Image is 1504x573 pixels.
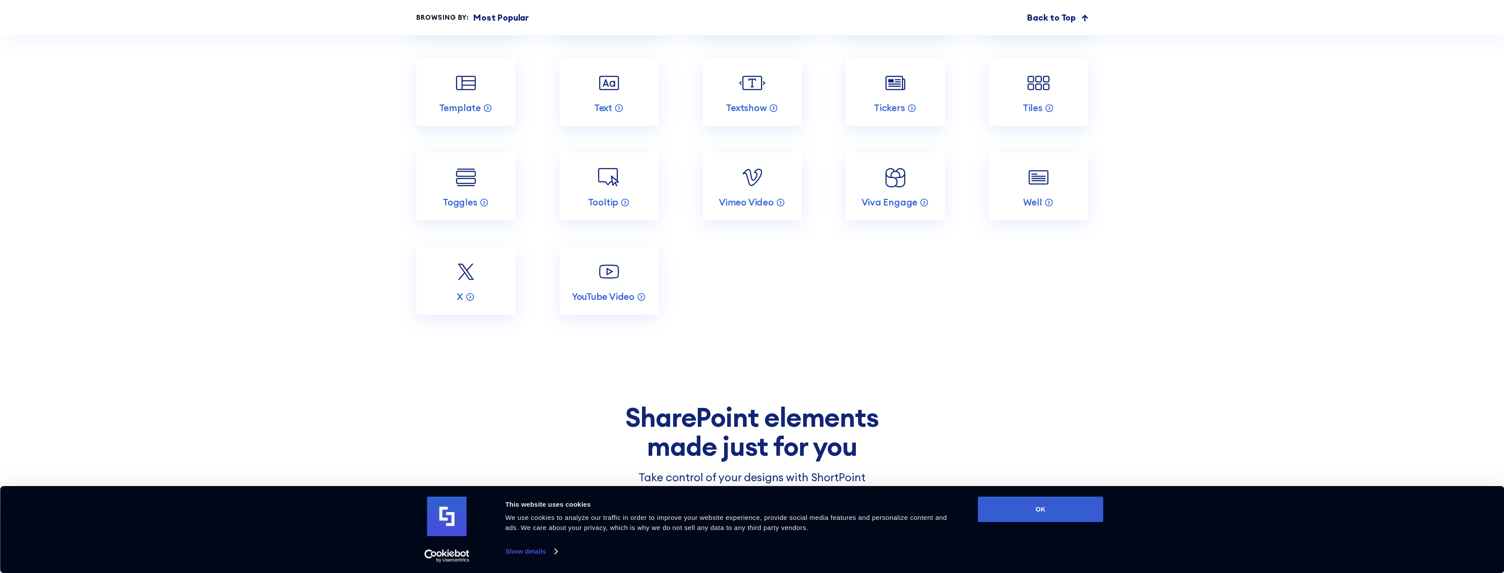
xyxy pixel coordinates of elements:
a: Template [416,58,516,126]
img: logo [427,497,467,536]
a: YouTube Video [559,247,659,315]
p: Tickers [874,102,905,114]
a: Toggles [416,152,516,220]
p: Textshow [726,102,766,114]
a: Tiles [989,58,1088,126]
p: Template [439,102,481,114]
img: Textshow [739,70,765,96]
p: Most Popular [473,11,529,24]
a: Tickers [846,58,945,126]
p: Viva Engage [862,196,918,208]
a: X [416,247,516,315]
div: Browsing by: [416,13,469,23]
img: Text [596,70,622,96]
img: Well [1025,164,1052,191]
a: Viva Engage [846,152,945,220]
img: X [453,259,479,285]
img: Vimeo Video [739,164,765,191]
p: Well [1023,196,1042,208]
a: Tooltip [559,152,659,220]
p: Text [594,102,612,114]
img: Toggles [453,164,479,191]
p: Tiles [1023,102,1042,114]
img: Tiles [1025,70,1052,96]
img: Tooltip [596,164,622,191]
p: Tooltip [588,196,619,208]
a: Back to Top [1027,11,1088,24]
img: Viva Engage [882,164,909,191]
a: Well [989,152,1088,220]
a: Textshow [703,58,802,126]
button: OK [978,497,1104,522]
img: Template [453,70,479,96]
p: Toggles [443,196,477,208]
h3: Take control of your designs with ShortPoint [456,469,1049,486]
p: YouTube Video [572,291,635,303]
img: Tickers [882,70,909,96]
div: This website uses cookies [505,499,958,510]
a: Show details [505,545,557,558]
p: Back to Top [1027,11,1076,24]
h2: SharePoint elements made just for you [456,403,1049,461]
p: Vimeo Video [719,196,774,208]
a: Usercentrics Cookiebot - opens in a new window [408,549,485,562]
span: We use cookies to analyze our traffic in order to improve your website experience, provide social... [505,514,947,531]
a: Vimeo Video [703,152,802,220]
p: X [457,291,463,303]
img: YouTube Video [596,259,622,285]
a: Text [559,58,659,126]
